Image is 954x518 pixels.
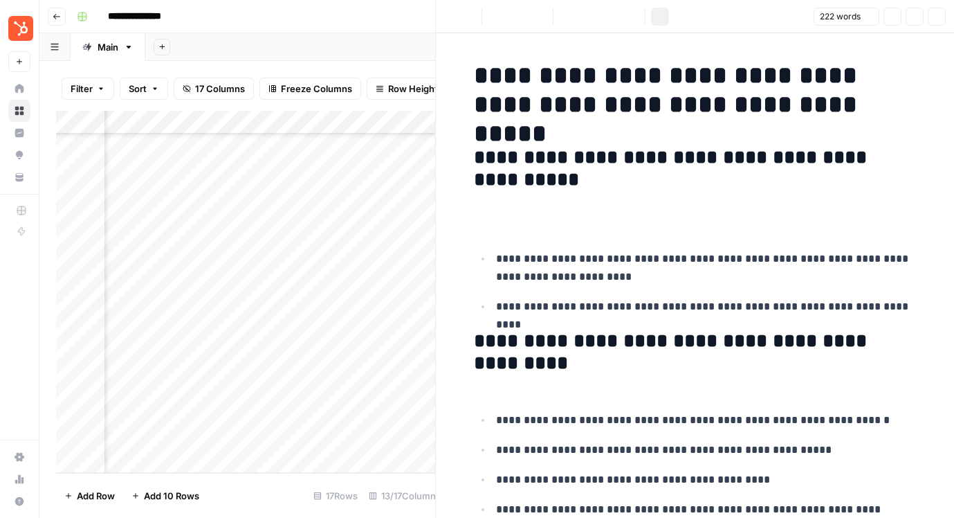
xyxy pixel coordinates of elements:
div: 17 Rows [308,485,363,507]
button: Freeze Columns [259,78,361,100]
a: Home [8,78,30,100]
a: Usage [8,468,30,490]
span: Freeze Columns [281,82,352,96]
a: Insights [8,122,30,144]
img: Tortured AI Dept. Logo [8,16,33,41]
a: Main [71,33,145,61]
span: Filter [71,82,93,96]
button: Row Height [367,78,447,100]
a: Opportunities [8,144,30,166]
button: Workspace: Tortured AI Dept. [8,11,30,46]
button: Sort [120,78,168,100]
span: Row Height [388,82,438,96]
button: Add Row [56,485,123,507]
span: Add 10 Rows [144,489,199,503]
div: Main [98,40,118,54]
div: 13/17 Columns [363,485,446,507]
span: 17 Columns [195,82,245,96]
button: Add 10 Rows [123,485,208,507]
button: Help + Support [8,490,30,512]
a: Browse [8,100,30,122]
a: Your Data [8,166,30,188]
button: 17 Columns [174,78,254,100]
button: 222 words [814,8,879,26]
button: Filter [62,78,114,100]
span: Add Row [77,489,115,503]
span: 222 words [820,10,861,23]
a: Settings [8,446,30,468]
span: Sort [129,82,147,96]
